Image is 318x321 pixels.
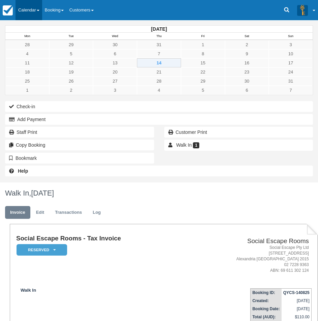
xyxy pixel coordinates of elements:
a: Walk In 1 [164,140,313,150]
th: Tue [49,33,93,40]
th: Thu [137,33,181,40]
button: Bookmark [5,153,154,164]
a: 6 [225,86,269,95]
th: Fri [181,33,225,40]
button: Check-in [5,101,313,112]
a: 9 [225,49,269,58]
strong: Walk In [21,288,36,293]
a: 25 [5,77,49,86]
a: Reserved [16,244,65,256]
th: Wed [93,33,137,40]
a: 21 [137,67,181,77]
th: Mon [5,33,49,40]
em: Reserved [17,244,67,256]
img: checkfront-main-nav-mini-logo.png [3,5,13,16]
a: 31 [269,77,313,86]
a: 30 [93,40,137,49]
a: Customer Print [164,127,313,138]
a: 2 [225,40,269,49]
h1: Social Escape Rooms - Tax Invoice [16,235,185,242]
a: Log [88,206,106,219]
th: Booking Date: [251,305,282,313]
a: 14 [137,58,181,67]
button: Copy Booking [5,140,154,150]
a: 8 [181,49,225,58]
a: 29 [49,40,93,49]
a: 3 [269,40,313,49]
button: Add Payment [5,114,313,125]
a: 16 [225,58,269,67]
img: A3 [297,5,308,16]
a: Transactions [50,206,87,219]
a: 15 [181,58,225,67]
a: 18 [5,67,49,77]
a: 28 [5,40,49,49]
a: 1 [181,40,225,49]
th: Created: [251,297,282,305]
td: [DATE] [282,297,312,305]
a: 17 [269,58,313,67]
a: 4 [5,49,49,58]
a: 3 [93,86,137,95]
a: 10 [269,49,313,58]
a: 22 [181,67,225,77]
a: 5 [181,86,225,95]
a: 27 [93,77,137,86]
a: 11 [5,58,49,67]
a: 31 [137,40,181,49]
a: 30 [225,77,269,86]
td: [DATE] [282,305,312,313]
th: Sat [225,33,269,40]
a: 1 [5,86,49,95]
a: Staff Print [5,127,154,138]
a: 6 [93,49,137,58]
h2: Social Escape Rooms [188,238,309,245]
a: 5 [49,49,93,58]
a: 20 [93,67,137,77]
a: 19 [49,67,93,77]
a: 13 [93,58,137,67]
a: 7 [269,86,313,95]
b: Help [18,168,28,174]
a: Edit [31,206,49,219]
h1: Walk In, [5,189,313,197]
a: Invoice [5,206,30,219]
span: Walk In [176,142,192,148]
strong: QYCS-140825 [283,290,310,295]
a: 26 [49,77,93,86]
th: Booking ID: [251,289,282,297]
a: 2 [49,86,93,95]
span: [DATE] [31,189,54,197]
span: 1 [193,142,199,148]
a: 24 [269,67,313,77]
a: Help [5,166,313,176]
a: 29 [181,77,225,86]
th: Sun [269,33,313,40]
a: 12 [49,58,93,67]
a: 4 [137,86,181,95]
address: Social Escape Pty Ltd [STREET_ADDRESS] Alexandria [GEOGRAPHIC_DATA] 2015 02 7228 9363 ABN: 69 611... [188,245,309,274]
a: 23 [225,67,269,77]
a: 28 [137,77,181,86]
a: 7 [137,49,181,58]
strong: [DATE] [151,26,167,32]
